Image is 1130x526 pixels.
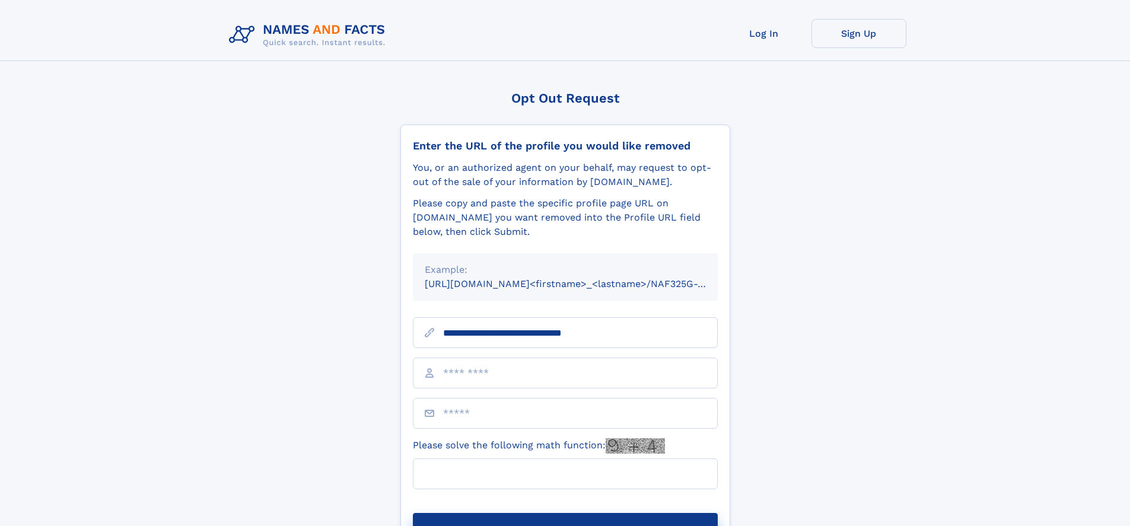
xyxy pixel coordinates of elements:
a: Log In [717,19,811,48]
div: Please copy and paste the specific profile page URL on [DOMAIN_NAME] you want removed into the Pr... [413,196,718,239]
div: You, or an authorized agent on your behalf, may request to opt-out of the sale of your informatio... [413,161,718,189]
small: [URL][DOMAIN_NAME]<firstname>_<lastname>/NAF325G-xxxxxxxx [425,278,740,289]
a: Sign Up [811,19,906,48]
label: Please solve the following math function: [413,438,665,454]
img: Logo Names and Facts [224,19,395,51]
div: Enter the URL of the profile you would like removed [413,139,718,152]
div: Example: [425,263,706,277]
div: Opt Out Request [400,91,730,106]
